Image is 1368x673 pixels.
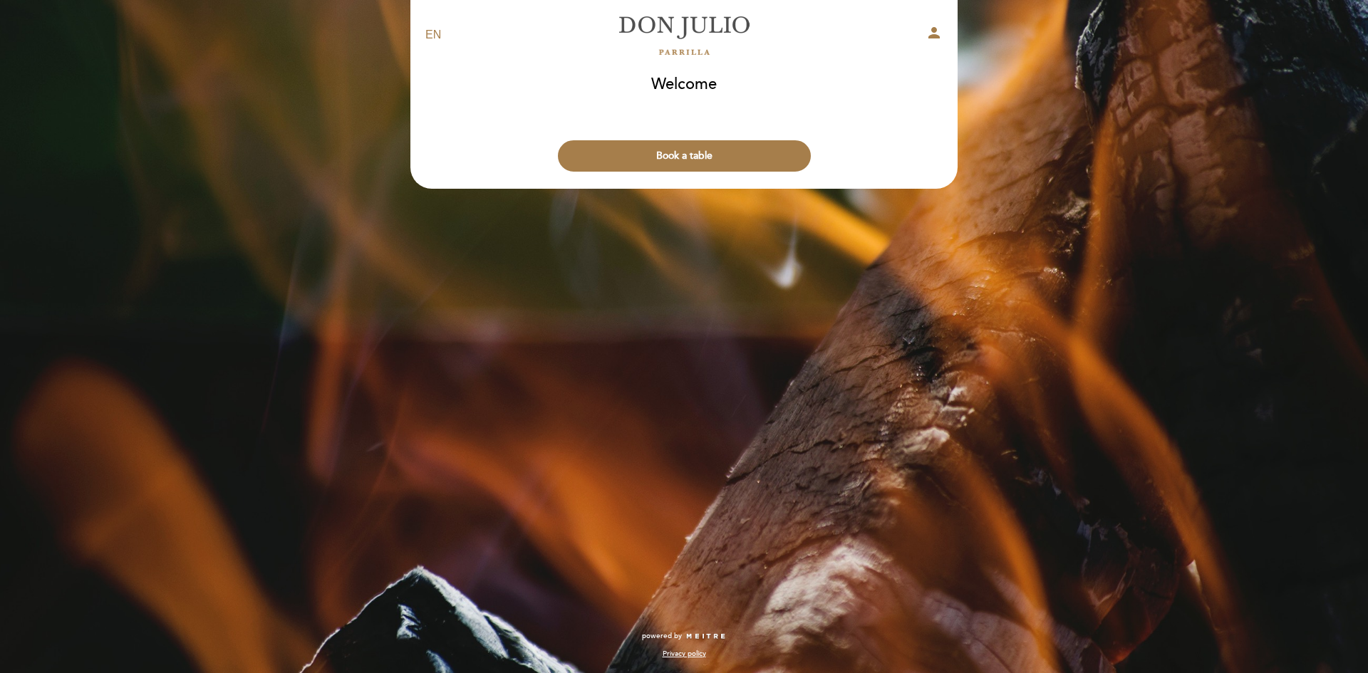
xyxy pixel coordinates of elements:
[685,633,726,640] img: MEITRE
[558,140,811,172] button: Book a table
[651,76,717,93] h1: Welcome
[663,649,706,659] a: Privacy policy
[926,24,943,41] i: person
[642,631,682,641] span: powered by
[595,16,773,55] a: [PERSON_NAME]
[926,24,943,46] button: person
[642,631,726,641] a: powered by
